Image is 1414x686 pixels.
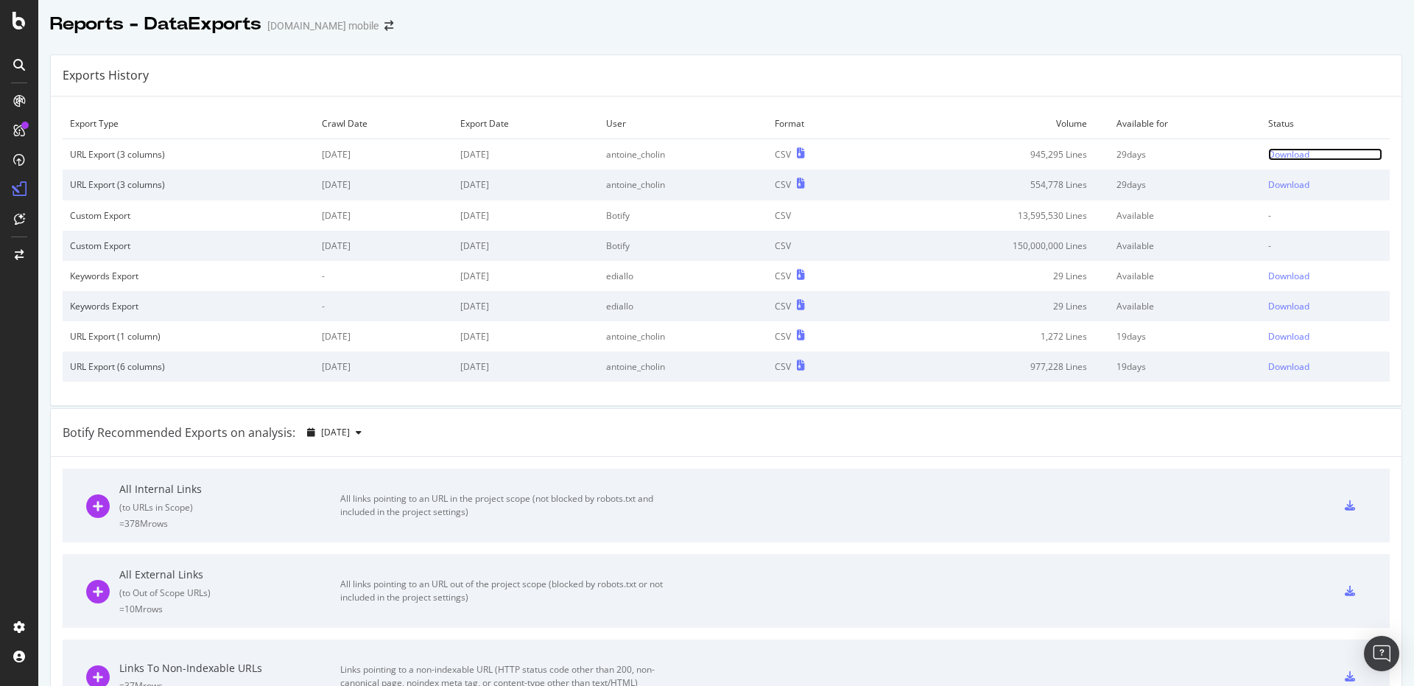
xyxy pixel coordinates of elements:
[453,108,598,139] td: Export Date
[1268,178,1309,191] div: Download
[314,231,453,261] td: [DATE]
[767,200,870,231] td: CSV
[314,291,453,321] td: -
[453,169,598,200] td: [DATE]
[870,291,1109,321] td: 29 Lines
[1268,148,1382,161] a: Download
[384,21,393,31] div: arrow-right-arrow-left
[1268,148,1309,161] div: Download
[767,108,870,139] td: Format
[599,169,768,200] td: antoine_cholin
[453,200,598,231] td: [DATE]
[70,360,307,373] div: URL Export (6 columns)
[453,321,598,351] td: [DATE]
[70,300,307,312] div: Keywords Export
[1109,139,1262,170] td: 29 days
[314,351,453,382] td: [DATE]
[314,321,453,351] td: [DATE]
[599,351,768,382] td: antoine_cholin
[870,169,1109,200] td: 554,778 Lines
[321,426,350,438] span: 2025 Sep. 1st
[1109,351,1262,382] td: 19 days
[453,231,598,261] td: [DATE]
[1345,586,1355,596] div: csv-export
[1116,300,1254,312] div: Available
[1116,209,1254,222] div: Available
[63,67,149,84] div: Exports History
[1268,330,1382,343] a: Download
[63,108,314,139] td: Export Type
[453,351,598,382] td: [DATE]
[453,291,598,321] td: [DATE]
[70,270,307,282] div: Keywords Export
[599,291,768,321] td: ediallo
[314,169,453,200] td: [DATE]
[1261,231,1390,261] td: -
[775,360,791,373] div: CSV
[870,108,1109,139] td: Volume
[1116,239,1254,252] div: Available
[599,200,768,231] td: Botify
[870,231,1109,261] td: 150,000,000 Lines
[870,261,1109,291] td: 29 Lines
[119,567,340,582] div: All External Links
[1268,270,1309,282] div: Download
[599,261,768,291] td: ediallo
[70,330,307,343] div: URL Export (1 column)
[599,231,768,261] td: Botify
[1345,671,1355,682] div: csv-export
[314,200,453,231] td: [DATE]
[1268,300,1309,312] div: Download
[119,587,340,599] div: ( to Out of Scope URLs )
[301,421,367,444] button: [DATE]
[119,603,340,615] div: = 10M rows
[1268,360,1382,373] a: Download
[63,424,295,441] div: Botify Recommended Exports on analysis:
[50,12,261,37] div: Reports - DataExports
[1364,636,1399,671] div: Open Intercom Messenger
[267,18,379,33] div: [DOMAIN_NAME] mobile
[1268,300,1382,312] a: Download
[70,148,307,161] div: URL Export (3 columns)
[70,209,307,222] div: Custom Export
[119,661,340,676] div: Links To Non-Indexable URLs
[70,178,307,191] div: URL Export (3 columns)
[775,270,791,282] div: CSV
[775,178,791,191] div: CSV
[775,148,791,161] div: CSV
[119,482,340,497] div: All Internal Links
[775,300,791,312] div: CSV
[1109,108,1262,139] td: Available for
[1261,108,1390,139] td: Status
[119,517,340,530] div: = 378M rows
[1268,360,1309,373] div: Download
[767,231,870,261] td: CSV
[453,261,598,291] td: [DATE]
[775,330,791,343] div: CSV
[314,139,453,170] td: [DATE]
[599,139,768,170] td: antoine_cholin
[1268,330,1309,343] div: Download
[340,492,672,519] div: All links pointing to an URL in the project scope (not blocked by robots.txt and included in the ...
[314,108,453,139] td: Crawl Date
[340,578,672,604] div: All links pointing to an URL out of the project scope (blocked by robots.txt or not included in t...
[1345,500,1355,511] div: csv-export
[599,321,768,351] td: antoine_cholin
[119,501,340,514] div: ( to URLs in Scope )
[1268,178,1382,191] a: Download
[1109,169,1262,200] td: 29 days
[599,108,768,139] td: User
[70,239,307,252] div: Custom Export
[870,321,1109,351] td: 1,272 Lines
[870,200,1109,231] td: 13,595,530 Lines
[870,139,1109,170] td: 945,295 Lines
[453,139,598,170] td: [DATE]
[1116,270,1254,282] div: Available
[1109,321,1262,351] td: 19 days
[1268,270,1382,282] a: Download
[870,351,1109,382] td: 977,228 Lines
[1261,200,1390,231] td: -
[314,261,453,291] td: -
